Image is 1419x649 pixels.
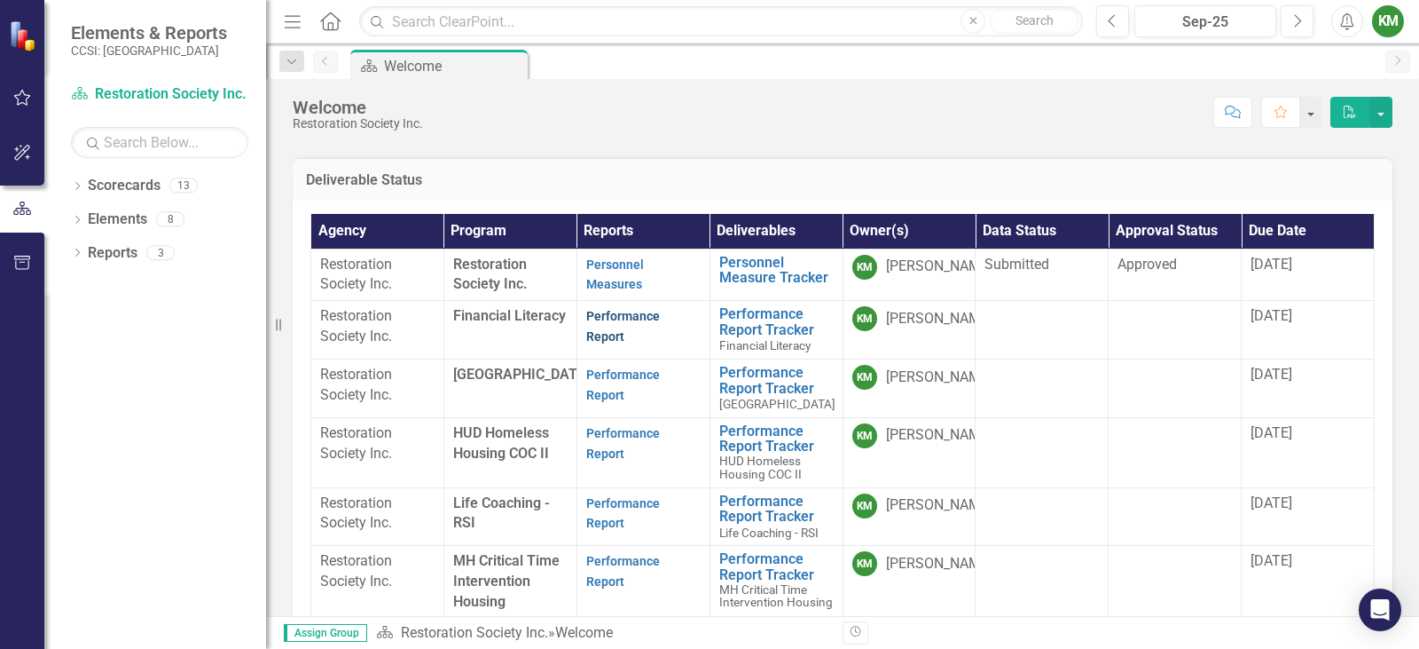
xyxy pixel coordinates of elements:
a: Performance Report Tracker [719,423,834,455]
td: Double-Click to Edit [1109,417,1242,487]
a: Reports [88,243,137,264]
span: Elements & Reports [71,22,227,44]
a: Performance Report Tracker [719,494,834,525]
input: Search Below... [71,127,248,158]
a: Performance Report [586,368,660,402]
a: Personnel Measures [586,257,644,292]
button: KM [1372,5,1404,37]
div: [PERSON_NAME] [886,425,992,446]
span: Financial Literacy [453,307,566,324]
div: [PERSON_NAME] [886,554,992,574]
p: Restoration Society Inc. [320,365,435,406]
div: [PERSON_NAME] [886,495,992,516]
td: Double-Click to Edit [1109,360,1242,418]
span: [DATE] [1250,424,1292,441]
span: Life Coaching - RSI [719,526,819,540]
a: Restoration Society Inc. [71,84,248,105]
td: Double-Click to Edit [1109,546,1242,619]
div: KM [852,494,877,518]
span: HUD Homeless Housing COC II [719,454,802,481]
td: Double-Click to Edit Right Click for Context Menu [709,546,843,619]
a: Performance Report [586,554,660,589]
a: Performance Report Tracker [719,306,834,337]
a: Performance Report [586,309,660,344]
a: Personnel Measure Tracker [719,255,834,286]
td: Double-Click to Edit [1109,249,1242,301]
div: Welcome [555,624,613,641]
span: [GEOGRAPHIC_DATA] [453,366,590,383]
h3: Deliverable Status [306,172,1379,188]
span: Assign Group [284,624,367,642]
td: Double-Click to Edit [976,249,1109,301]
div: 3 [146,245,175,260]
p: Restoration Society Inc. [320,255,435,296]
div: KM [852,423,877,448]
span: [DATE] [1250,307,1292,324]
p: Restoration Society Inc. [320,494,435,534]
span: Approved [1117,256,1177,273]
td: Double-Click to Edit Right Click for Context Menu [709,301,843,360]
span: Restoration Society Inc. [320,424,392,462]
span: [DATE] [1250,552,1292,569]
div: Welcome [384,55,523,77]
div: Sep-25 [1141,12,1270,33]
div: KM [852,365,877,390]
img: ClearPoint Strategy [9,20,40,51]
a: Performance Report [586,496,660,531]
span: MH Critical Time Intervention Housing [453,552,560,610]
div: » [376,623,829,644]
td: Double-Click to Edit [1109,487,1242,546]
span: Submitted [984,256,1049,273]
a: Performance Report Tracker [719,551,834,582]
div: KM [852,255,877,280]
td: Double-Click to Edit Right Click for Context Menu [709,417,843,487]
a: Performance Report Tracker [719,365,835,396]
a: Restoration Society Inc. [401,624,548,641]
td: Double-Click to Edit [976,301,1109,360]
td: Double-Click to Edit [976,360,1109,418]
span: [DATE] [1250,366,1292,383]
input: Search ClearPoint... [359,6,1083,37]
button: Sep-25 [1134,5,1276,37]
div: Welcome [293,98,423,117]
span: Financial Literacy [719,338,811,352]
div: Open Intercom Messenger [1359,589,1401,631]
span: [DATE] [1250,256,1292,273]
span: HUD Homeless Housing COC II [453,424,549,462]
div: KM [852,551,877,576]
a: Performance Report [586,426,660,461]
button: Search [990,9,1078,34]
span: Life Coaching - RSI [453,495,550,532]
td: Double-Click to Edit Right Click for Context Menu [709,249,843,301]
div: KM [852,306,877,331]
td: Double-Click to Edit Right Click for Context Menu [709,487,843,546]
span: [GEOGRAPHIC_DATA] [719,397,835,411]
div: 8 [156,212,184,227]
td: Double-Click to Edit Right Click for Context Menu [709,360,843,418]
p: Restoration Society Inc. [320,551,435,592]
span: Restoration Society Inc. [453,256,528,293]
div: [PERSON_NAME] [886,257,992,277]
div: Restoration Society Inc. [293,117,423,131]
td: Double-Click to Edit [976,546,1109,619]
div: [PERSON_NAME] [886,368,992,388]
td: Double-Click to Edit [1109,301,1242,360]
td: Double-Click to Edit [976,417,1109,487]
small: CCSI: [GEOGRAPHIC_DATA] [71,44,227,58]
span: Search [1015,13,1054,28]
a: Scorecards [88,176,161,196]
a: Elements [88,210,147,230]
div: 13 [169,178,198,194]
td: Double-Click to Edit [976,487,1109,546]
div: [PERSON_NAME] [886,309,992,329]
p: Restoration Society Inc. [320,306,435,347]
span: [DATE] [1250,495,1292,511]
span: MH Critical Time Intervention Housing [719,582,833,610]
